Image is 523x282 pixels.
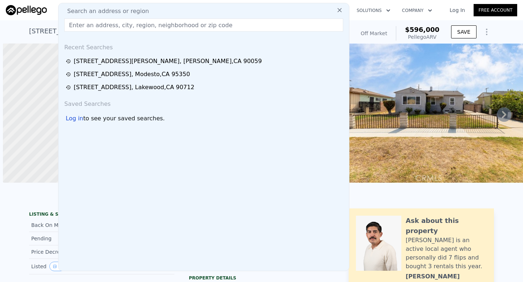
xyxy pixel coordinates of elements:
[405,33,439,41] div: Pellego ARV
[31,221,96,229] div: Back On Market
[405,26,439,33] span: $596,000
[31,248,96,256] div: Price Decrease
[189,275,334,281] div: Property details
[66,57,344,66] a: [STREET_ADDRESS][PERSON_NAME], [PERSON_NAME],CA 90059
[479,25,494,39] button: Show Options
[441,7,474,14] a: Log In
[474,4,517,16] a: Free Account
[31,235,96,242] div: Pending
[361,30,387,37] div: Off Market
[396,4,438,17] button: Company
[74,57,262,66] div: [STREET_ADDRESS][PERSON_NAME] , [PERSON_NAME] , CA 90059
[64,18,343,32] input: Enter an address, city, region, neighborhood or zip code
[66,70,344,79] a: [STREET_ADDRESS], Modesto,CA 95350
[83,114,165,123] span: to see your saved searches.
[61,94,346,111] div: Saved Searches
[451,25,477,38] button: SAVE
[31,262,96,271] div: Listed
[74,83,194,92] div: [STREET_ADDRESS] , Lakewood , CA 90712
[61,7,149,16] span: Search an address or region
[29,211,174,219] div: LISTING & SALE HISTORY
[74,70,190,79] div: [STREET_ADDRESS] , Modesto , CA 95350
[406,236,487,271] div: [PERSON_NAME] is an active local agent who personally did 7 flips and bought 3 rentals this year.
[49,262,67,271] button: View historical data
[66,114,83,123] div: Log in
[61,37,346,55] div: Recent Searches
[406,216,487,236] div: Ask about this property
[29,26,243,36] div: [STREET_ADDRESS][PERSON_NAME] , [PERSON_NAME] , CA 90059
[351,4,396,17] button: Solutions
[6,5,47,15] img: Pellego
[66,83,344,92] a: [STREET_ADDRESS], Lakewood,CA 90712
